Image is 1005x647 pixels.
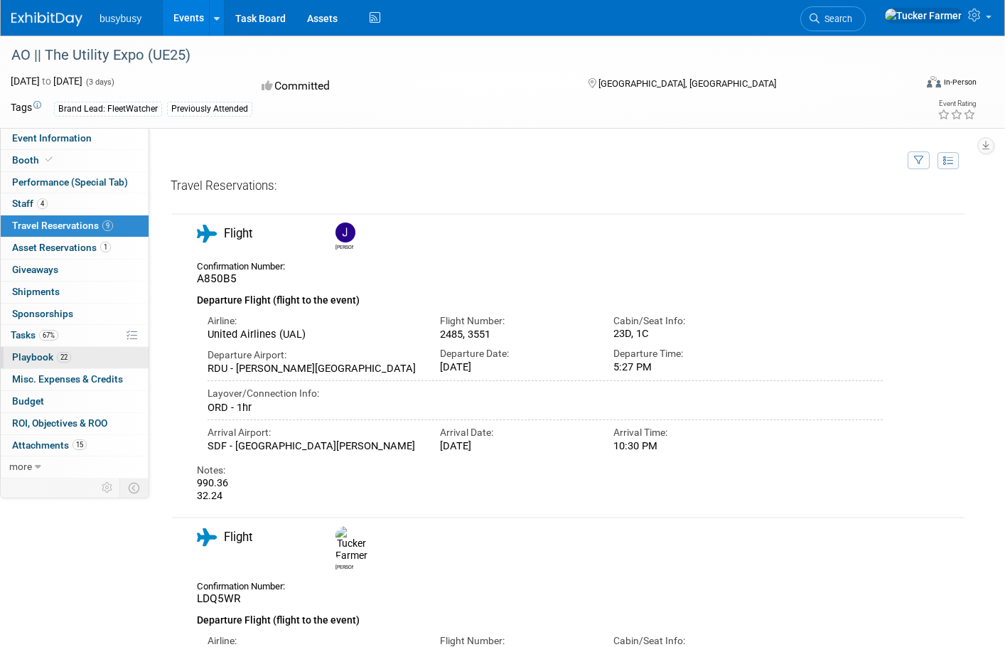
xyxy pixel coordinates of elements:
[208,401,883,414] div: ORD - 1hr
[884,8,962,23] img: Tucker Farmer
[1,413,149,434] a: ROI, Objectives & ROO
[1,304,149,325] a: Sponsorships
[1,128,149,149] a: Event Information
[257,74,565,99] div: Committed
[943,77,977,87] div: In-Person
[613,426,766,439] div: Arrival Time:
[440,360,593,373] div: [DATE]
[819,14,852,24] span: Search
[12,439,87,451] span: Attachments
[208,426,419,439] div: Arrival Airport:
[598,78,776,89] span: [GEOGRAPHIC_DATA], [GEOGRAPHIC_DATA]
[1,435,149,456] a: Attachments15
[167,102,252,117] div: Previously Attended
[332,223,357,251] div: Joshua Bryant
[440,426,593,439] div: Arrival Date:
[613,360,766,373] div: 5:27 PM
[197,606,883,629] div: Departure Flight (flight to the event)
[197,592,240,605] span: LDQ5WR
[12,417,107,429] span: ROI, Objectives & ROO
[12,176,128,188] span: Performance (Special Tab)
[1,237,149,259] a: Asset Reservations1
[37,198,48,209] span: 4
[208,387,883,400] div: Layover/Connection Info:
[197,272,237,285] span: A850B5
[332,526,357,571] div: Tucker Farmer
[440,439,593,452] div: [DATE]
[197,464,883,477] div: Notes:
[11,75,82,87] span: [DATE] [DATE]
[440,314,593,328] div: Flight Number:
[197,225,217,242] i: Flight
[224,530,252,544] span: Flight
[12,286,60,297] span: Shipments
[1,347,149,368] a: Playbook22
[1,391,149,412] a: Budget
[1,282,149,303] a: Shipments
[613,314,766,328] div: Cabin/Seat Info:
[1,215,149,237] a: Travel Reservations9
[11,329,58,341] span: Tasks
[335,526,367,562] img: Tucker Farmer
[12,132,92,144] span: Event Information
[613,439,766,452] div: 10:30 PM
[11,12,82,26] img: ExhibitDay
[1,260,149,281] a: Giveaways
[1,193,149,215] a: Staff4
[85,77,114,87] span: (3 days)
[208,348,419,362] div: Departure Airport:
[11,100,41,117] td: Tags
[197,286,883,309] div: Departure Flight (flight to the event)
[45,156,53,164] i: Booth reservation complete
[208,328,419,341] div: United Airlines (UAL)
[197,477,883,503] div: 990.36 32.24
[1,172,149,193] a: Performance (Special Tab)
[6,43,894,68] div: AO || The Utility Expo (UE25)
[57,352,71,363] span: 22
[613,328,766,341] div: 23D, 1C
[800,6,866,31] a: Search
[12,308,73,319] span: Sponsorships
[1,150,149,171] a: Booth
[1,369,149,390] a: Misc. Expenses & Credits
[100,242,111,252] span: 1
[335,223,355,242] img: Joshua Bryant
[12,198,48,209] span: Staff
[12,264,58,275] span: Giveaways
[1,456,149,478] a: more
[100,13,141,24] span: busybusy
[72,439,87,450] span: 15
[54,102,162,117] div: Brand Lead: FleetWatcher
[197,577,295,592] div: Confirmation Number:
[171,178,966,200] div: Travel Reservations:
[834,74,977,95] div: Event Format
[12,373,123,385] span: Misc. Expenses & Credits
[12,154,55,166] span: Booth
[12,395,44,407] span: Budget
[937,100,976,107] div: Event Rating
[40,75,53,87] span: to
[39,330,58,341] span: 67%
[613,347,766,360] div: Departure Time:
[224,226,252,240] span: Flight
[12,220,113,231] span: Travel Reservations
[208,439,419,452] div: SDF - [GEOGRAPHIC_DATA][PERSON_NAME]
[95,478,120,497] td: Personalize Event Tab Strip
[1,325,149,346] a: Tasks67%
[12,242,111,253] span: Asset Reservations
[208,362,419,375] div: RDU - [PERSON_NAME][GEOGRAPHIC_DATA]
[335,242,353,251] div: Joshua Bryant
[440,347,593,360] div: Departure Date:
[120,478,149,497] td: Toggle Event Tabs
[440,328,593,341] div: 2485, 3551
[335,562,353,571] div: Tucker Farmer
[102,220,113,231] span: 9
[197,528,217,546] i: Flight
[9,461,32,472] span: more
[197,257,295,272] div: Confirmation Number:
[12,351,71,363] span: Playbook
[914,156,924,166] i: Filter by Traveler
[208,314,419,328] div: Airline:
[927,76,941,87] img: Format-Inperson.png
